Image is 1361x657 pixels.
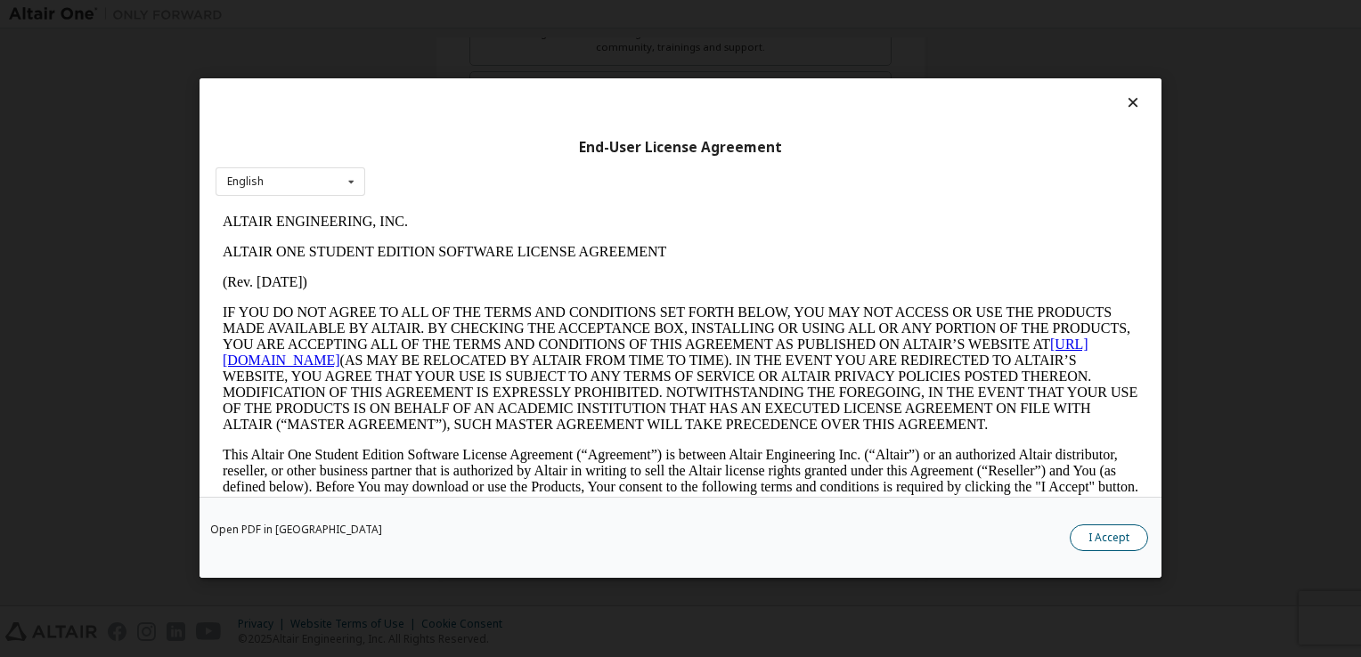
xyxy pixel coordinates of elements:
[7,130,873,161] a: [URL][DOMAIN_NAME]
[7,68,923,84] p: (Rev. [DATE])
[227,176,264,187] div: English
[7,37,923,53] p: ALTAIR ONE STUDENT EDITION SOFTWARE LICENSE AGREEMENT
[216,139,1145,157] div: End-User License Agreement
[1070,525,1148,552] button: I Accept
[7,98,923,226] p: IF YOU DO NOT AGREE TO ALL OF THE TERMS AND CONDITIONS SET FORTH BELOW, YOU MAY NOT ACCESS OR USE...
[7,7,923,23] p: ALTAIR ENGINEERING, INC.
[210,525,382,536] a: Open PDF in [GEOGRAPHIC_DATA]
[7,240,923,304] p: This Altair One Student Edition Software License Agreement (“Agreement”) is between Altair Engine...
